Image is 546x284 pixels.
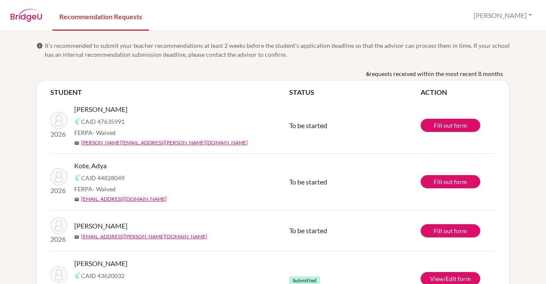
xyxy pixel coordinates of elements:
[81,271,125,280] span: CAID 43620032
[74,161,107,171] span: Kote, Adya
[289,121,327,129] span: To be started
[470,7,536,23] button: [PERSON_NAME]
[93,185,116,193] span: - Waived
[289,178,327,186] span: To be started
[50,87,289,97] th: STUDENT
[10,9,42,22] img: BridgeU logo
[74,128,116,137] span: FERPA
[52,1,149,31] a: Recommendation Requests
[50,129,67,139] p: 2026
[74,234,79,240] span: mail
[81,173,125,182] span: CAID 44828049
[50,234,67,244] p: 2026
[421,87,496,97] th: ACTION
[421,119,480,132] a: Fill out form
[45,41,510,59] span: It’s recommended to submit your teacher recommendations at least 2 weeks before the student’s app...
[74,272,81,279] img: Common App logo
[93,129,116,136] span: - Waived
[74,104,128,114] span: [PERSON_NAME]
[81,195,167,203] a: [EMAIL_ADDRESS][DOMAIN_NAME]
[369,69,503,78] span: requests received within the most recent 8 months
[289,87,421,97] th: STATUS
[81,117,125,126] span: CAID 47635991
[74,118,81,125] img: Common App logo
[36,42,43,49] span: info
[289,226,327,234] span: To be started
[50,266,67,283] img: Anand, Varun
[74,197,79,202] span: mail
[81,233,207,240] a: [EMAIL_ADDRESS][PERSON_NAME][DOMAIN_NAME]
[50,168,67,185] img: Kote, Adya
[74,184,116,193] span: FERPA
[421,175,480,188] a: Fill out form
[74,221,128,231] span: [PERSON_NAME]
[81,139,248,146] a: [PERSON_NAME][EMAIL_ADDRESS][PERSON_NAME][DOMAIN_NAME]
[366,69,369,78] b: 6
[74,141,79,146] span: mail
[74,174,81,181] img: Common App logo
[50,185,67,196] p: 2026
[74,258,128,269] span: [PERSON_NAME]
[421,224,480,237] a: Fill out form
[50,217,67,234] img: Thakkar, Angel
[50,112,67,129] img: Kavatkar, Kshipra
